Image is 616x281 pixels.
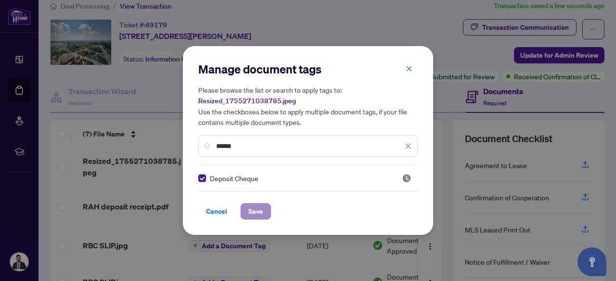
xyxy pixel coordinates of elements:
[402,173,411,183] span: Pending Review
[206,204,227,219] span: Cancel
[241,203,271,220] button: Save
[405,143,411,149] span: close
[210,173,258,183] span: Deposit Cheque
[198,61,418,77] h2: Manage document tags
[198,85,418,127] h5: Please browse the list or search to apply tags to: Use the checkboxes below to apply multiple doc...
[198,203,235,220] button: Cancel
[577,247,606,276] button: Open asap
[406,65,412,72] span: close
[248,204,263,219] span: Save
[402,173,411,183] img: status
[198,97,296,105] span: Resized_1755271038785.jpeg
